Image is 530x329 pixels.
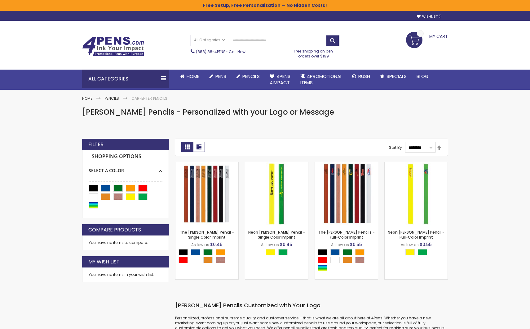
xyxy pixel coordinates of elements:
[331,242,349,247] span: As low as
[191,249,200,255] div: Dark Blue
[405,249,430,257] div: Select A Color
[245,162,308,167] a: Neon Carpenter Pencil - Single Color Imprint
[204,70,231,83] a: Pens
[179,257,188,263] div: Red
[88,258,120,265] strong: My Wish List
[318,257,327,263] div: Red
[412,70,434,83] a: Blog
[330,257,340,263] div: White
[261,242,279,247] span: As low as
[245,162,308,225] img: Neon Carpenter Pencil - Single Color Imprint
[343,257,352,263] div: School Bus Yellow
[343,249,352,255] div: Green
[318,249,327,255] div: Black
[131,96,167,101] strong: Carpenter Pencils
[385,162,448,225] img: Neon Carpenter Pencil - Full-Color Imprint
[191,242,209,247] span: As low as
[417,73,429,80] span: Blog
[401,242,419,247] span: As low as
[196,49,226,54] a: (888) 88-4PENS
[105,96,119,101] a: Pencils
[288,46,340,59] div: Free shipping on pen orders over $199
[386,73,407,80] span: Specials
[318,249,378,272] div: Select A Color
[295,70,347,90] a: 4PROMOTIONALITEMS
[358,73,370,80] span: Rush
[175,70,204,83] a: Home
[389,145,402,150] label: Sort By
[315,162,378,225] img: The Carpenter Pencils - Full-Color Imprint
[385,162,448,167] a: Neon Carpenter Pencil - Full-Color Imprint
[82,235,169,250] div: You have no items to compare.
[82,107,448,117] h1: [PERSON_NAME] Pencils - Personalized with your Logo or Message
[270,73,290,86] span: 4Pens 4impact
[318,230,375,240] a: The [PERSON_NAME] Pencils - Full-Color Imprint
[418,249,427,255] div: Neon Green
[350,241,362,248] span: $0.55
[210,241,223,248] span: $0.45
[89,163,162,174] div: Select A Color
[248,230,305,240] a: Neon [PERSON_NAME] Pencil - Single Color Imprint
[196,49,246,54] span: - Call Now!
[216,249,225,255] div: Orange
[179,249,238,265] div: Select A Color
[242,73,260,80] span: Pencils
[388,230,444,240] a: Neon [PERSON_NAME] Pencil - Full-Color Imprint
[89,150,162,163] strong: Shopping Options
[203,249,213,255] div: Green
[278,249,288,255] div: Neon Green
[191,35,228,45] a: All Categories
[175,162,238,225] img: The Carpenter Pencil - Single Color Imprint
[231,70,265,83] a: Pencils
[88,226,141,233] strong: Compare Products
[82,36,144,56] img: 4Pens Custom Pens and Promotional Products
[203,257,213,263] div: School Bus Yellow
[181,142,193,152] strong: Grid
[265,70,295,90] a: 4Pens4impact
[417,14,442,19] a: Wishlist
[315,162,378,167] a: The Carpenter Pencils - Full-Color Imprint
[355,257,364,263] div: Natural
[216,257,225,263] div: Natural
[194,38,225,43] span: All Categories
[347,70,375,83] a: Rush
[187,73,199,80] span: Home
[300,73,342,86] span: 4PROMOTIONAL ITEMS
[82,96,92,101] a: Home
[179,249,188,255] div: Black
[180,230,234,240] a: The [PERSON_NAME] Pencil - Single Color Imprint
[89,272,162,277] div: You have no items in your wish list.
[330,249,340,255] div: Dark Blue
[88,141,104,148] strong: Filter
[420,241,432,248] span: $0.55
[280,241,292,248] span: $0.45
[405,249,415,255] div: Neon Yellow
[215,73,226,80] span: Pens
[375,70,412,83] a: Specials
[175,162,238,167] a: The Carpenter Pencil - Single Color Imprint
[266,249,291,257] div: Select A Color
[82,70,169,88] div: All Categories
[175,302,448,309] h3: [PERSON_NAME] Pencils Customized with Your Logo
[318,265,327,271] div: Assorted
[191,257,200,263] div: White
[355,249,364,255] div: Orange
[266,249,275,255] div: Neon Yellow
